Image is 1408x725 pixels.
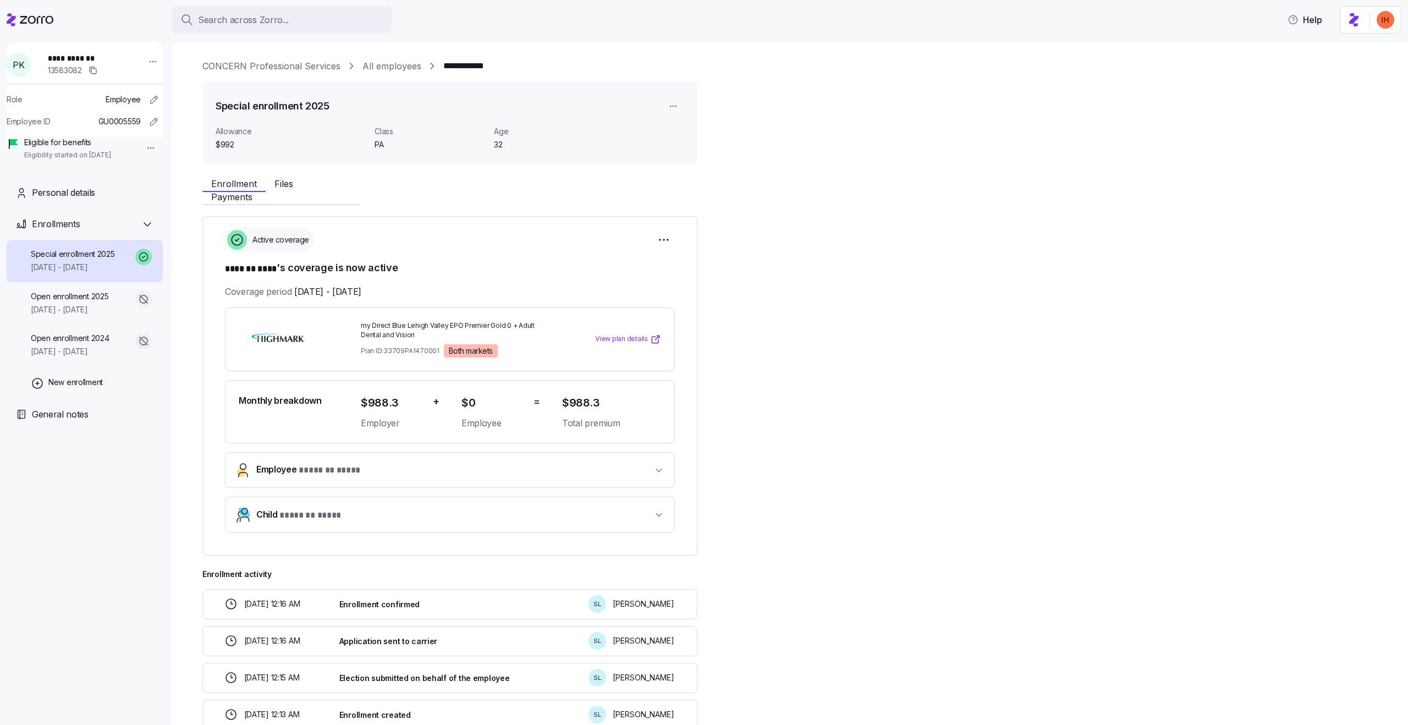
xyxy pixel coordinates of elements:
[593,712,601,718] span: S L
[1279,9,1331,31] button: Help
[562,416,661,430] span: Total premium
[274,179,293,188] span: Files
[593,601,601,607] span: S L
[613,635,674,646] span: [PERSON_NAME]
[239,394,322,408] span: Monthly breakdown
[7,94,23,105] span: Role
[613,672,674,683] span: [PERSON_NAME]
[249,234,309,245] span: Active coverage
[593,638,601,644] span: S L
[31,333,109,344] span: Open enrollment 2024
[32,408,89,421] span: General notes
[7,116,51,127] span: Employee ID
[216,99,329,113] h1: Special enrollment 2025
[244,635,300,646] span: [DATE] 12:16 AM
[106,94,141,105] span: Employee
[225,285,361,299] span: Coverage period
[339,599,420,610] span: Enrollment confirmed
[32,186,95,200] span: Personal details
[31,249,115,260] span: Special enrollment 2025
[98,116,141,127] span: GU0005559
[211,179,257,188] span: Enrollment
[433,394,439,410] span: +
[48,65,82,76] span: 13583082
[256,463,360,477] span: Employee
[361,321,553,340] span: my Direct Blue Lehigh Valley EPO Premier Gold 0 + Adult Dental and Vision
[172,7,392,33] button: Search across Zorro...
[202,569,697,580] span: Enrollment activity
[31,262,115,273] span: [DATE] - [DATE]
[595,334,648,344] span: View plan details
[225,261,675,276] h1: 's coverage is now active
[24,151,111,160] span: Eligibility started on [DATE]
[216,139,366,150] span: $992
[31,291,108,302] span: Open enrollment 2025
[494,126,604,137] span: Age
[339,673,510,684] span: Election submitted on behalf of the employee
[294,285,361,299] span: [DATE] - [DATE]
[1288,13,1322,26] span: Help
[31,346,109,357] span: [DATE] - [DATE]
[32,217,80,231] span: Enrollments
[1377,11,1394,29] img: f3711480c2c985a33e19d88a07d4c111
[211,193,252,201] span: Payments
[375,126,485,137] span: Class
[361,346,439,355] span: Plan ID: 33709PA1470001
[239,327,318,352] img: Highmark BlueCross BlueShield
[244,709,300,720] span: [DATE] 12:13 AM
[375,139,485,150] span: PA
[339,710,411,721] span: Enrollment created
[533,394,540,410] span: =
[361,394,424,412] span: $988.3
[613,598,674,609] span: [PERSON_NAME]
[256,508,341,523] span: Child
[461,416,525,430] span: Employee
[613,709,674,720] span: [PERSON_NAME]
[361,416,424,430] span: Employer
[216,126,366,137] span: Allowance
[494,139,604,150] span: 32
[593,675,601,681] span: S L
[595,334,661,345] a: View plan details
[198,13,289,27] span: Search across Zorro...
[339,636,437,647] span: Application sent to carrier
[202,59,340,73] a: CONCERN Professional Services
[13,61,24,69] span: P K
[362,59,421,73] a: All employees
[31,304,108,315] span: [DATE] - [DATE]
[562,394,661,412] span: $988.3
[244,598,300,609] span: [DATE] 12:16 AM
[48,377,103,388] span: New enrollment
[449,346,493,356] span: Both markets
[24,137,111,148] span: Eligible for benefits
[461,394,525,412] span: $0
[244,672,300,683] span: [DATE] 12:15 AM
